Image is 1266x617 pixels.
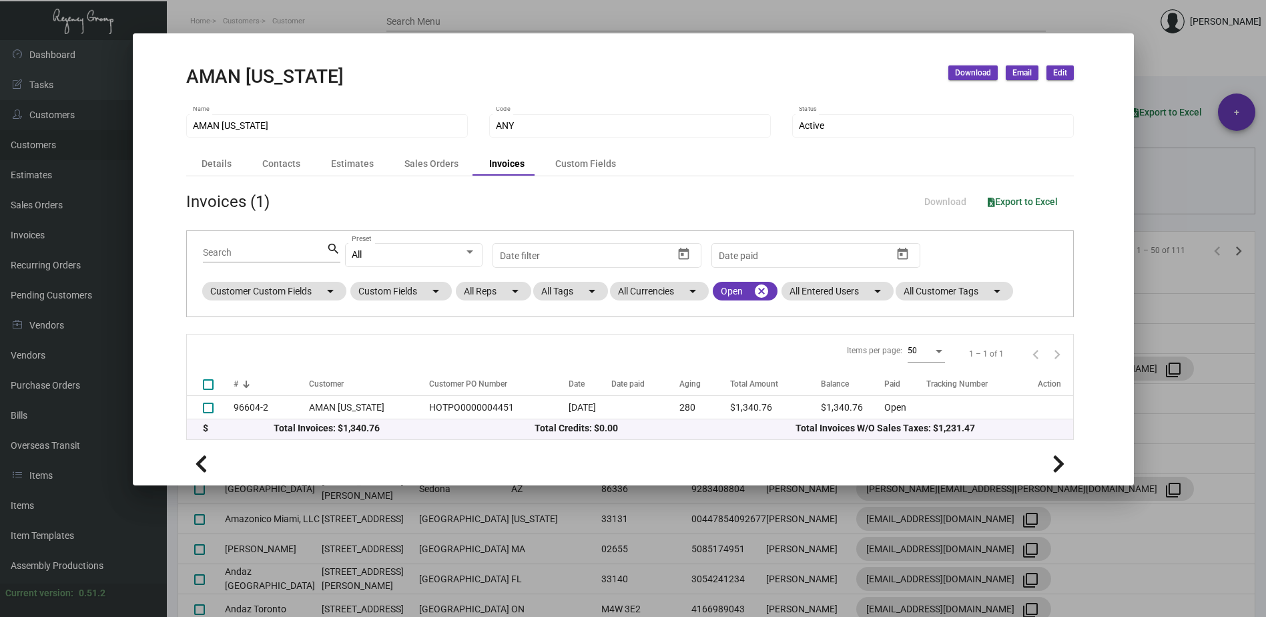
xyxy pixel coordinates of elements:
span: Download [924,196,966,207]
mat-select: Items per page: [908,347,945,356]
div: Invoices (1) [186,190,270,214]
div: 0.51.2 [79,586,105,600]
button: Next page [1046,343,1068,365]
div: Balance [821,378,884,390]
span: Edit [1053,67,1067,79]
div: Paid [884,378,900,390]
mat-icon: arrow_drop_down [322,283,338,299]
span: Export to Excel [988,196,1058,207]
mat-chip: All Entered Users [781,282,894,300]
div: Total Credits: $0.00 [535,421,796,435]
mat-chip: All Currencies [610,282,709,300]
div: 1 – 1 of 1 [969,348,1004,360]
div: Date [569,378,585,390]
mat-icon: arrow_drop_down [685,283,701,299]
button: Open calendar [673,243,695,264]
div: Aging [679,378,730,390]
mat-icon: cancel [753,283,769,299]
mat-chip: Custom Fields [350,282,452,300]
td: 96604-2 [234,396,309,419]
button: Open calendar [892,243,914,264]
mat-chip: Open [713,282,777,300]
mat-icon: arrow_drop_down [584,283,600,299]
button: Previous page [1025,343,1046,365]
div: Customer PO Number [429,378,569,390]
mat-icon: arrow_drop_down [989,283,1005,299]
mat-icon: arrow_drop_down [507,283,523,299]
div: Items per page: [847,345,902,357]
div: Total Amount [730,378,821,390]
td: 280 [679,396,730,419]
div: Customer [309,378,344,390]
input: End date [553,250,637,261]
div: Date paid [611,378,645,390]
mat-chip: All Customer Tags [896,282,1013,300]
div: Estimates [331,157,374,171]
div: Invoices [489,157,525,171]
mat-chip: All Tags [533,282,608,300]
div: Date [569,378,611,390]
div: $ [203,421,274,435]
td: HOTPO0000004451 [422,396,569,419]
mat-icon: arrow_drop_down [428,283,444,299]
div: Paid [884,378,926,390]
button: Download [914,190,977,214]
div: Balance [821,378,849,390]
div: Tracking Number [926,378,1037,390]
span: 50 [908,346,917,355]
span: Active [799,120,824,131]
td: [DATE] [569,396,611,419]
div: Aging [679,378,701,390]
div: Details [202,157,232,171]
mat-chip: All Reps [456,282,531,300]
mat-icon: search [326,241,340,257]
td: AMAN [US_STATE] [309,396,423,419]
div: Customer [309,378,423,390]
mat-chip: Customer Custom Fields [202,282,346,300]
div: Custom Fields [555,157,616,171]
input: End date [771,250,856,261]
div: Contacts [262,157,300,171]
button: Email [1006,65,1038,80]
td: Open [884,396,926,419]
td: $1,340.76 [821,396,884,419]
button: Edit [1046,65,1074,80]
td: $1,340.76 [730,396,821,419]
input: Start date [719,250,760,261]
div: Date paid [611,378,680,390]
th: Action [1038,373,1073,396]
div: Total Amount [730,378,778,390]
div: # [234,378,238,390]
span: Email [1012,67,1032,79]
h2: AMAN [US_STATE] [186,65,344,88]
div: Tracking Number [926,378,988,390]
span: Download [955,67,991,79]
span: All [352,249,362,260]
div: Total Invoices: $1,340.76 [274,421,535,435]
button: Export to Excel [977,190,1068,214]
div: Current version: [5,586,73,600]
mat-icon: arrow_drop_down [870,283,886,299]
div: Customer PO Number [429,378,507,390]
button: Download [948,65,998,80]
input: Start date [500,250,541,261]
div: # [234,378,309,390]
div: Sales Orders [404,157,458,171]
div: Total Invoices W/O Sales Taxes: $1,231.47 [796,421,1056,435]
